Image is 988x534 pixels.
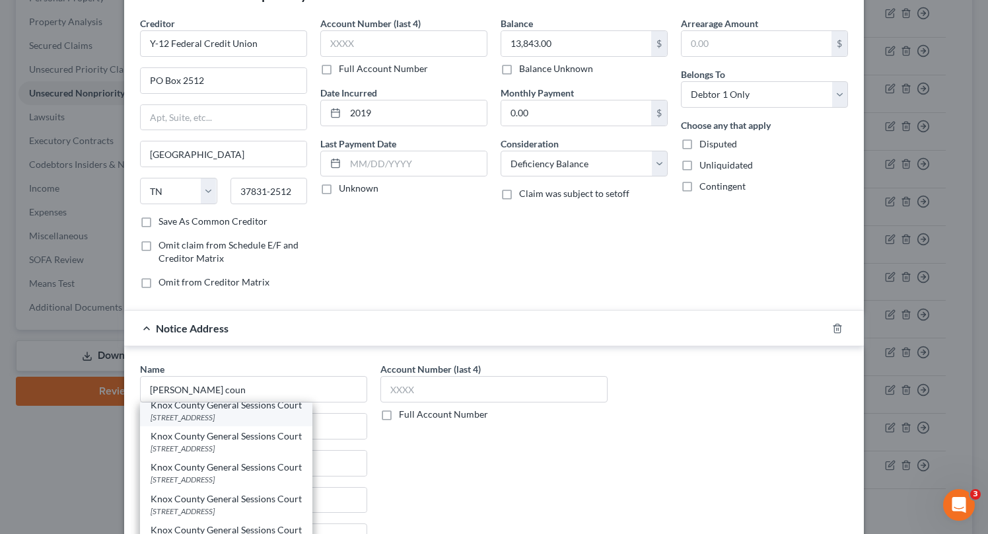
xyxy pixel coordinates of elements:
div: Knox County General Sessions Court [151,399,302,412]
div: [STREET_ADDRESS] [151,506,302,517]
input: 0.00 [501,100,651,126]
input: Search by name... [140,376,367,402]
span: Disputed [699,138,737,149]
span: 3 [970,489,981,500]
label: Last Payment Date [320,137,396,151]
input: 0.00 [501,31,651,56]
span: Claim was subject to setoff [519,188,629,199]
label: Account Number (last 4) [320,17,421,30]
label: Unknown [339,182,378,195]
label: Full Account Number [339,62,428,75]
div: $ [651,31,667,56]
input: MM/DD/YYYY [345,151,487,176]
label: Save As Common Creditor [159,215,267,228]
div: Knox County General Sessions Court [151,461,302,474]
span: Contingent [699,180,746,192]
input: Search creditor by name... [140,30,307,57]
span: Belongs To [681,69,725,80]
div: Knox County General Sessions Court [151,430,302,443]
label: Arrearage Amount [681,17,758,30]
label: Account Number (last 4) [380,362,481,376]
input: Enter zip... [230,178,308,204]
span: Creditor [140,18,175,29]
label: Monthly Payment [501,86,574,100]
div: [STREET_ADDRESS] [151,443,302,454]
label: Balance [501,17,533,30]
input: Enter city... [141,141,306,167]
input: XXXX [380,376,608,402]
span: Unliquidated [699,159,753,171]
input: Apt, Suite, etc... [141,105,306,130]
input: 0.00 [682,31,831,56]
label: Balance Unknown [519,62,593,75]
div: [STREET_ADDRESS] [151,412,302,423]
span: Omit claim from Schedule E/F and Creditor Matrix [159,239,299,264]
label: Date Incurred [320,86,377,100]
div: $ [831,31,847,56]
input: XXXX [320,30,487,57]
div: $ [651,100,667,126]
input: MM/DD/YYYY [345,100,487,126]
span: Notice Address [156,322,229,334]
label: Choose any that apply [681,118,771,132]
div: Knox County General Sessions Court [151,492,302,506]
span: Omit from Creditor Matrix [159,276,269,287]
span: Name [140,363,164,375]
iframe: Intercom live chat [943,489,975,521]
label: Consideration [501,137,559,151]
input: Enter address... [141,68,306,93]
label: Full Account Number [399,408,488,421]
div: [STREET_ADDRESS] [151,474,302,485]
